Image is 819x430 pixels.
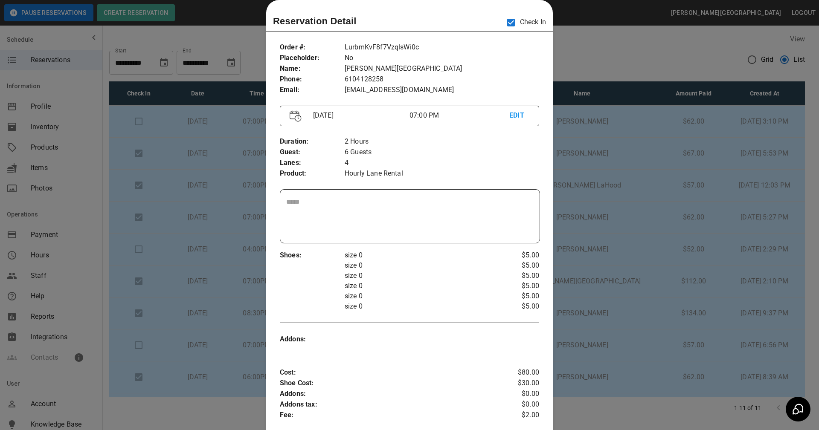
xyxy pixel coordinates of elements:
p: Check In [502,14,546,32]
p: [PERSON_NAME][GEOGRAPHIC_DATA] [345,63,539,74]
p: Order # : [280,42,345,53]
p: Addons : [280,389,496,399]
p: $5.00 [496,271,539,281]
p: Name : [280,63,345,74]
p: [EMAIL_ADDRESS][DOMAIN_NAME] [345,85,539,95]
p: EDIT [509,110,529,121]
p: 6 Guests [345,147,539,158]
p: Fee : [280,410,496,421]
p: $5.00 [496,250,539,260]
p: Shoes : [280,250,345,261]
p: No [345,53,539,63]
p: Addons : [280,334,345,345]
p: Email : [280,85,345,95]
p: $0.00 [496,399,539,410]
p: size 0 [345,291,496,301]
p: 4 [345,158,539,168]
p: Cost : [280,367,496,378]
p: 2 Hours [345,136,539,147]
p: size 0 [345,260,496,271]
p: 07:00 PM [409,110,509,121]
p: Reservation Detail [273,14,357,28]
p: $5.00 [496,301,539,312]
p: $30.00 [496,378,539,389]
p: Placeholder : [280,53,345,63]
p: [DATE] [310,110,409,121]
p: Guest : [280,147,345,158]
p: Phone : [280,74,345,85]
p: size 0 [345,250,496,260]
p: 6104128258 [345,74,539,85]
p: Hourly Lane Rental [345,168,539,179]
p: $5.00 [496,281,539,291]
p: $0.00 [496,389,539,399]
p: Addons tax : [280,399,496,410]
p: $5.00 [496,260,539,271]
p: $2.00 [496,410,539,421]
p: Duration : [280,136,345,147]
p: LurbmKvF8f7VzqlsWi0c [345,42,539,53]
p: size 0 [345,271,496,281]
p: Shoe Cost : [280,378,496,389]
p: Lanes : [280,158,345,168]
img: Vector [290,110,302,122]
p: $5.00 [496,291,539,301]
p: size 0 [345,281,496,291]
p: size 0 [345,301,496,312]
p: Product : [280,168,345,179]
p: $80.00 [496,367,539,378]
